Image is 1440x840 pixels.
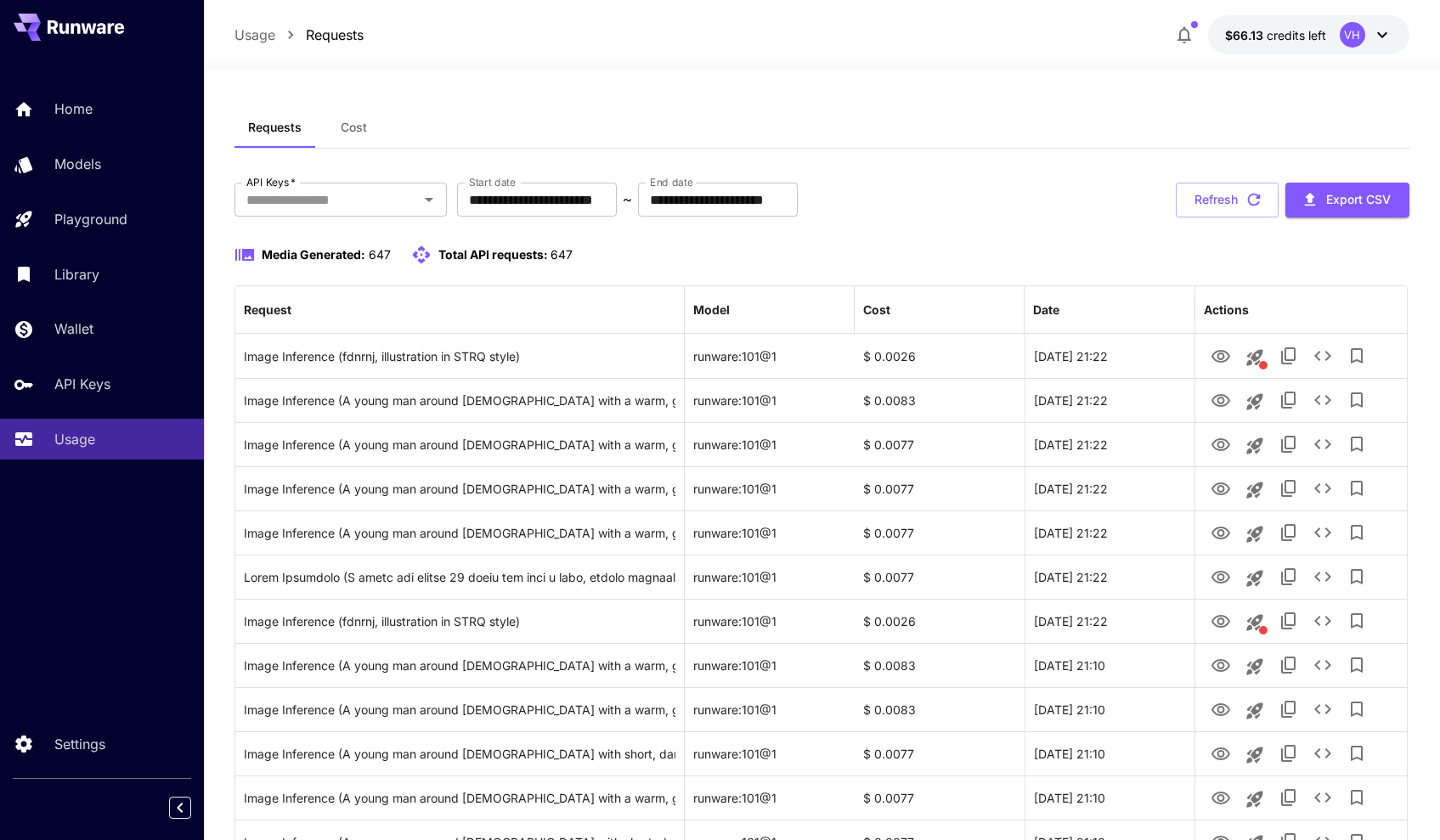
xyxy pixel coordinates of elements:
[685,334,855,378] div: runware:101@1
[1340,383,1374,417] button: Add to library
[855,334,1025,378] div: $ 0.0026
[469,175,516,189] label: Start date
[1306,781,1340,815] button: See details
[1208,15,1409,54] button: $66.1298VH
[855,378,1025,422] div: $ 0.0083
[1306,516,1340,550] button: See details
[244,335,675,378] div: Click to copy prompt
[54,209,127,229] p: Playground
[1272,471,1306,505] button: Copy TaskUUID
[855,687,1025,731] div: $ 0.0083
[1340,692,1374,726] button: Add to library
[54,429,95,449] p: Usage
[1238,561,1272,595] button: Launch in playground
[1340,516,1374,550] button: Add to library
[1025,643,1194,687] div: 02 Oct, 2025 21:10
[1340,339,1374,373] button: Add to library
[306,25,364,45] a: Requests
[685,378,855,422] div: runware:101@1
[1238,738,1272,772] button: Launch in playground
[1025,466,1194,510] div: 02 Oct, 2025 21:22
[244,379,675,422] div: Click to copy prompt
[1033,302,1059,317] div: Date
[1306,648,1340,682] button: See details
[685,731,855,775] div: runware:101@1
[1272,781,1306,815] button: Copy TaskUUID
[1204,338,1238,373] button: View
[1306,604,1340,638] button: See details
[1272,604,1306,638] button: Copy TaskUUID
[1025,775,1194,820] div: 02 Oct, 2025 21:10
[1238,385,1272,419] button: Launch in playground
[1306,471,1340,505] button: See details
[1306,736,1340,770] button: See details
[1204,426,1238,461] button: View
[863,302,890,317] div: Cost
[1238,473,1272,507] button: Launch in playground
[54,734,105,754] p: Settings
[1272,339,1306,373] button: Copy TaskUUID
[369,247,391,262] span: 647
[244,423,675,466] div: Click to copy prompt
[685,555,855,599] div: runware:101@1
[1340,604,1374,638] button: Add to library
[855,422,1025,466] div: $ 0.0077
[650,175,692,189] label: End date
[246,175,296,189] label: API Keys
[685,643,855,687] div: runware:101@1
[1025,599,1194,643] div: 02 Oct, 2025 21:22
[341,120,367,135] span: Cost
[1340,648,1374,682] button: Add to library
[855,466,1025,510] div: $ 0.0077
[1238,606,1272,640] button: This request includes a reference image. Clicking this will load all other parameters, but for pr...
[551,247,573,262] span: 647
[1204,603,1238,638] button: View
[54,319,93,339] p: Wallet
[438,247,548,262] span: Total API requests:
[417,188,441,211] button: Open
[182,792,204,823] div: Collapse sidebar
[685,687,855,731] div: runware:101@1
[54,374,110,394] p: API Keys
[1272,383,1306,417] button: Copy TaskUUID
[685,599,855,643] div: runware:101@1
[1238,782,1272,816] button: Launch in playground
[1340,471,1374,505] button: Add to library
[623,189,632,210] p: ~
[1340,736,1374,770] button: Add to library
[1025,555,1194,599] div: 02 Oct, 2025 21:22
[244,732,675,775] div: Click to copy prompt
[1238,694,1272,728] button: Launch in playground
[244,302,291,317] div: Request
[855,555,1025,599] div: $ 0.0077
[855,643,1025,687] div: $ 0.0083
[1025,687,1194,731] div: 02 Oct, 2025 21:10
[1025,422,1194,466] div: 02 Oct, 2025 21:22
[54,264,99,285] p: Library
[1267,28,1326,42] span: credits left
[234,25,364,45] nav: breadcrumb
[1306,339,1340,373] button: See details
[1340,781,1374,815] button: Add to library
[234,25,275,45] p: Usage
[1340,560,1374,594] button: Add to library
[1238,517,1272,551] button: Launch in playground
[1272,648,1306,682] button: Copy TaskUUID
[54,99,93,119] p: Home
[1176,183,1279,217] button: Refresh
[1025,510,1194,555] div: 02 Oct, 2025 21:22
[855,510,1025,555] div: $ 0.0077
[685,422,855,466] div: runware:101@1
[1272,427,1306,461] button: Copy TaskUUID
[693,302,730,317] div: Model
[1272,736,1306,770] button: Copy TaskUUID
[1025,334,1194,378] div: 02 Oct, 2025 21:22
[685,775,855,820] div: runware:101@1
[1204,559,1238,594] button: View
[169,797,191,819] button: Collapse sidebar
[685,510,855,555] div: runware:101@1
[1204,780,1238,815] button: View
[248,120,302,135] span: Requests
[1238,650,1272,684] button: Launch in playground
